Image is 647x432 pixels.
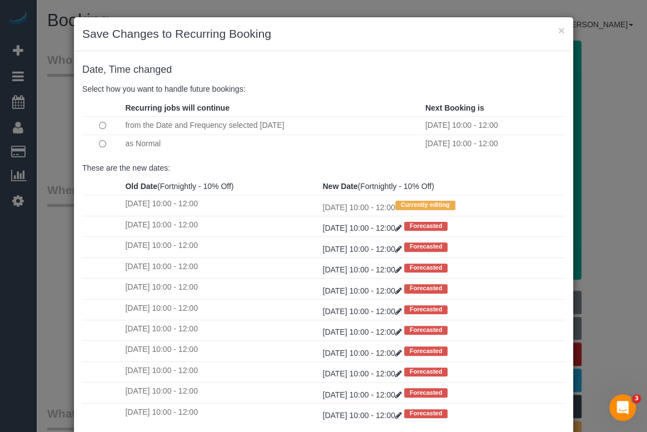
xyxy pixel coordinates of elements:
[122,135,422,152] td: as Normal
[122,178,320,195] th: (Fortnightly - 10% Off)
[122,116,422,135] td: from the Date and Frequency selected [DATE]
[404,242,448,251] span: Forecasted
[404,326,448,335] span: Forecasted
[122,299,320,320] td: [DATE] 10:00 - 12:00
[82,64,131,75] span: Date, Time
[404,284,448,293] span: Forecasted
[404,368,448,376] span: Forecasted
[122,279,320,299] td: [DATE] 10:00 - 12:00
[320,195,565,216] td: [DATE] 10:00 - 12:00
[322,327,404,336] a: [DATE] 10:00 - 12:00
[404,388,448,397] span: Forecasted
[122,320,320,340] td: [DATE] 10:00 - 12:00
[122,403,320,424] td: [DATE] 10:00 - 12:00
[422,135,565,152] td: [DATE] 10:00 - 12:00
[122,237,320,257] td: [DATE] 10:00 - 12:00
[122,361,320,382] td: [DATE] 10:00 - 12:00
[125,103,229,112] strong: Recurring jobs will continue
[122,383,320,403] td: [DATE] 10:00 - 12:00
[322,390,404,399] a: [DATE] 10:00 - 12:00
[122,216,320,236] td: [DATE] 10:00 - 12:00
[425,103,484,112] strong: Next Booking is
[322,349,404,357] a: [DATE] 10:00 - 12:00
[404,305,448,314] span: Forecasted
[322,411,404,420] a: [DATE] 10:00 - 12:00
[82,162,565,173] p: These are the new dates:
[122,341,320,361] td: [DATE] 10:00 - 12:00
[122,257,320,278] td: [DATE] 10:00 - 12:00
[125,182,157,191] strong: Old Date
[322,224,404,232] a: [DATE] 10:00 - 12:00
[82,64,565,76] h4: changed
[322,307,404,316] a: [DATE] 10:00 - 12:00
[322,245,404,254] a: [DATE] 10:00 - 12:00
[322,286,404,295] a: [DATE] 10:00 - 12:00
[632,394,641,403] span: 3
[395,201,455,210] span: Currently editing
[320,178,565,195] th: (Fortnightly - 10% Off)
[404,222,448,231] span: Forecasted
[82,83,565,95] p: Select how you want to handle future bookings:
[404,409,448,418] span: Forecasted
[558,24,565,36] button: ×
[122,195,320,216] td: [DATE] 10:00 - 12:00
[322,369,404,378] a: [DATE] 10:00 - 12:00
[422,116,565,135] td: [DATE] 10:00 - 12:00
[404,264,448,272] span: Forecasted
[609,394,636,421] iframe: Intercom live chat
[404,346,448,355] span: Forecasted
[82,26,565,42] h3: Save Changes to Recurring Booking
[322,265,404,274] a: [DATE] 10:00 - 12:00
[322,182,357,191] strong: New Date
